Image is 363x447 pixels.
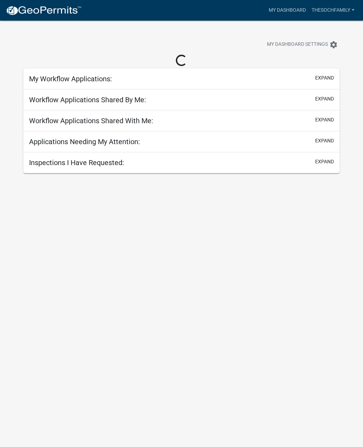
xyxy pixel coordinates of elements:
[315,158,334,165] button: expand
[315,95,334,103] button: expand
[29,116,153,125] h5: Workflow Applications Shared With Me:
[267,40,328,49] span: My Dashboard Settings
[266,4,309,17] a: My Dashboard
[29,96,146,104] h5: Workflow Applications Shared By Me:
[315,116,334,124] button: expand
[309,4,357,17] a: TheSochFamily
[29,158,124,167] h5: Inspections I Have Requested:
[261,38,344,51] button: My Dashboard Settingssettings
[315,137,334,145] button: expand
[29,137,140,146] h5: Applications Needing My Attention:
[315,74,334,82] button: expand
[29,75,112,83] h5: My Workflow Applications:
[329,40,338,49] i: settings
